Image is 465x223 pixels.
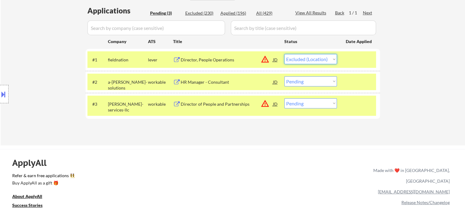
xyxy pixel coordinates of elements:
a: Release Notes/Changelog [401,200,450,205]
a: Buy ApplyAll as a gift 🎁 [12,180,73,188]
div: Pending (3) [150,10,181,16]
div: Next [363,10,373,16]
div: Title [173,38,279,45]
div: lever [148,57,173,63]
button: warning_amber [261,99,269,108]
a: Refer & earn free applications 👯‍♀️ [12,174,245,180]
div: workable [148,79,173,85]
u: About ApplyAll [12,194,42,199]
div: All (429) [256,10,287,16]
div: JD [272,76,279,87]
div: fieldnation [108,57,148,63]
div: Applications [87,7,148,14]
a: Success Stories [12,202,51,210]
u: Success Stories [12,203,42,208]
div: HR Manager - Consultant [181,79,273,85]
div: Excluded (230) [185,10,216,16]
button: warning_amber [261,55,269,64]
div: JD [272,54,279,65]
div: Buy ApplyAll as a gift 🎁 [12,181,73,185]
a: [EMAIL_ADDRESS][DOMAIN_NAME] [378,189,450,194]
input: Search by title (case sensitive) [231,20,376,35]
div: Director, People Operations [181,57,273,63]
div: Director of People and Partnerships [181,101,273,107]
div: workable [148,101,173,107]
div: Status [284,36,337,47]
div: 1 / 1 [349,10,363,16]
a: About ApplyAll [12,193,51,201]
div: ATS [148,38,173,45]
div: View All Results [295,10,328,16]
div: Company [108,38,148,45]
div: Applied (196) [220,10,251,16]
div: JD [272,98,279,109]
div: Made with ❤️ in [GEOGRAPHIC_DATA], [GEOGRAPHIC_DATA] [371,165,450,186]
div: ApplyAll [12,158,54,168]
input: Search by company (case sensitive) [87,20,225,35]
div: Back [335,10,345,16]
div: [PERSON_NAME]-services-llc [108,101,148,113]
div: Date Applied [346,38,373,45]
div: a-[PERSON_NAME]-solutions [108,79,148,91]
